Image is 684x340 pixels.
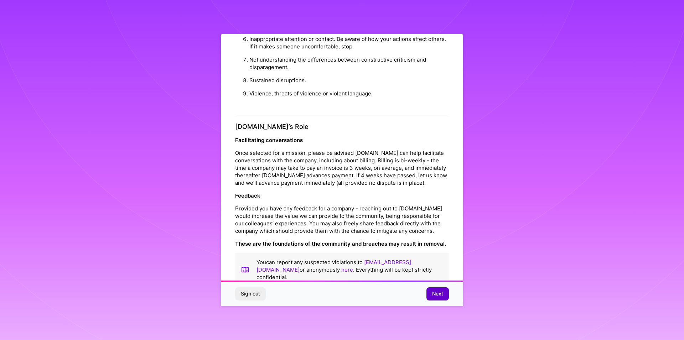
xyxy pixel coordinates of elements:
li: Sustained disruptions. [249,74,449,87]
p: Provided you have any feedback for a company - reaching out to [DOMAIN_NAME] would increase the v... [235,205,449,235]
img: book icon [241,258,249,281]
li: Violence, threats of violence or violent language. [249,87,449,100]
strong: Feedback [235,192,260,199]
button: Sign out [235,287,266,300]
a: [EMAIL_ADDRESS][DOMAIN_NAME] [256,259,411,273]
a: here [341,266,353,273]
span: Next [432,290,443,297]
strong: These are the foundations of the community and breaches may result in removal. [235,240,446,247]
li: Not understanding the differences between constructive criticism and disparagement. [249,53,449,74]
p: You can report any suspected violations to or anonymously . Everything will be kept strictly conf... [256,258,443,281]
strong: Facilitating conversations [235,137,303,143]
li: Inappropriate attention or contact. Be aware of how your actions affect others. If it makes someo... [249,32,449,53]
button: Next [426,287,449,300]
p: Once selected for a mission, please be advised [DOMAIN_NAME] can help facilitate conversations wi... [235,149,449,187]
h4: [DOMAIN_NAME]’s Role [235,123,449,131]
span: Sign out [241,290,260,297]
